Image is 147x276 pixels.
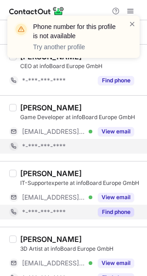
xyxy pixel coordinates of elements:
[98,127,134,136] button: Reveal Button
[20,113,141,121] div: Game Developer at infoBoard Europe GmbH
[22,127,85,136] span: [EMAIL_ADDRESS][DOMAIN_NAME]
[20,169,82,178] div: [PERSON_NAME]
[98,259,134,268] button: Reveal Button
[22,193,85,201] span: [EMAIL_ADDRESS][DOMAIN_NAME]
[14,22,28,37] img: warning
[98,76,134,85] button: Reveal Button
[20,103,82,112] div: [PERSON_NAME]
[98,207,134,217] button: Reveal Button
[9,6,64,17] img: ContactOut v5.3.10
[33,22,118,40] header: Phone number for this profile is not available
[33,42,118,52] p: Try another profile
[20,179,141,187] div: IT-Supportexperte at infoBoard Europe GmbH
[98,193,134,202] button: Reveal Button
[20,235,82,244] div: [PERSON_NAME]
[22,259,85,267] span: [EMAIL_ADDRESS][DOMAIN_NAME]
[20,245,141,253] div: 3D Artist at infoBoard Europe GmbH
